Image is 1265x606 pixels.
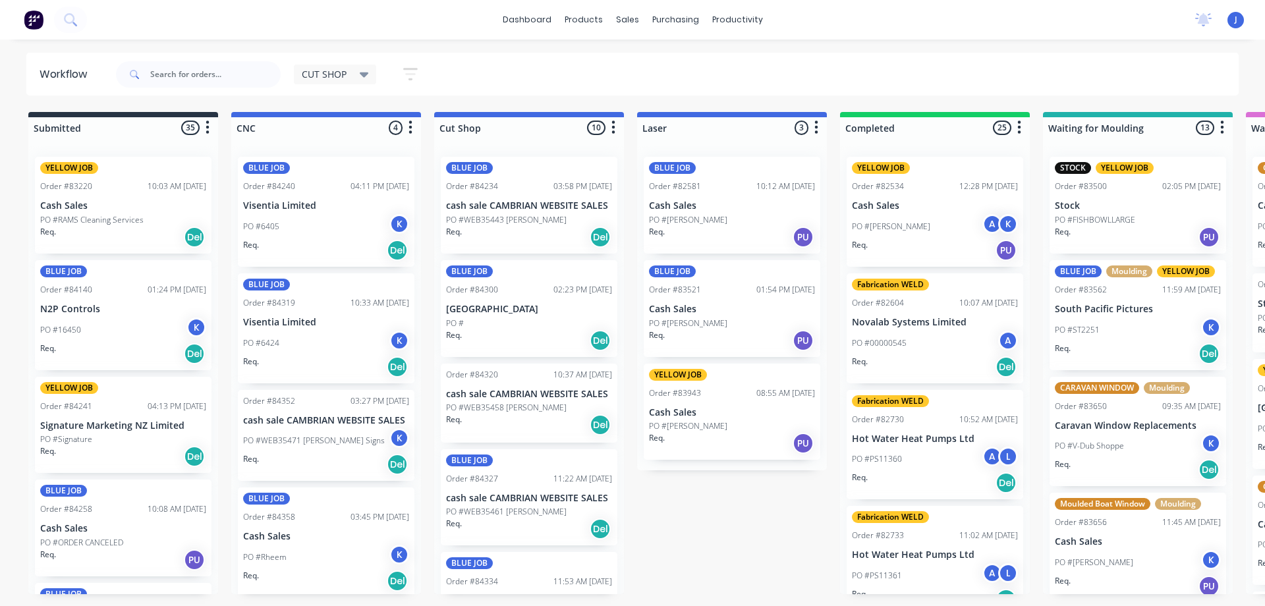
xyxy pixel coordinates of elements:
[40,265,87,277] div: BLUE JOB
[1055,458,1071,470] p: Req.
[243,337,279,349] p: PO #6424
[852,453,902,465] p: PO #PS11360
[852,317,1018,328] p: Novalab Systems Limited
[40,445,56,457] p: Req.
[40,485,87,497] div: BLUE JOB
[243,162,290,174] div: BLUE JOB
[243,493,290,505] div: BLUE JOB
[446,402,567,414] p: PO #WEB35458 [PERSON_NAME]
[446,284,498,296] div: Order #84300
[998,563,1018,583] div: L
[40,400,92,412] div: Order #84241
[1198,343,1220,364] div: Del
[150,61,281,88] input: Search for orders...
[959,414,1018,426] div: 10:52 AM [DATE]
[1144,382,1190,394] div: Moulding
[243,279,290,290] div: BLUE JOB
[1162,284,1221,296] div: 11:59 AM [DATE]
[1055,226,1071,238] p: Req.
[40,382,98,394] div: YELLOW JOB
[847,157,1023,267] div: YELLOW JOBOrder #8253412:28 PM [DATE]Cash SalesPO #[PERSON_NAME]AKReq.PU
[446,214,567,226] p: PO #WEB35443 [PERSON_NAME]
[649,162,696,174] div: BLUE JOB
[243,297,295,309] div: Order #84319
[184,446,205,467] div: Del
[852,356,868,368] p: Req.
[1050,260,1226,370] div: BLUE JOBMouldingYELLOW JOBOrder #8356211:59 AM [DATE]South Pacific PicturesPO #ST2251KReq.Del
[1050,157,1226,254] div: STOCKYELLOW JOBOrder #8350002:05 PM [DATE]StockPO #FISHBOWLLARGEReq.PU
[496,10,558,30] a: dashboard
[1055,265,1102,277] div: BLUE JOB
[389,331,409,350] div: K
[389,545,409,565] div: K
[1055,498,1150,510] div: Moulded Boat Window
[40,226,56,238] p: Req.
[982,214,1002,234] div: A
[1055,557,1133,568] p: PO #[PERSON_NAME]
[40,162,98,174] div: YELLOW JOB
[186,317,206,337] div: K
[184,549,205,570] div: PU
[40,67,94,82] div: Workflow
[852,549,1018,561] p: Hot Water Heat Pumps Ltd
[649,407,815,418] p: Cash Sales
[387,240,408,261] div: Del
[852,279,929,290] div: Fabrication WELD
[959,297,1018,309] div: 10:07 AM [DATE]
[998,214,1018,234] div: K
[553,369,612,381] div: 10:37 AM [DATE]
[148,503,206,515] div: 10:08 AM [DATE]
[852,395,929,407] div: Fabrication WELD
[243,200,409,211] p: Visentia Limited
[847,273,1023,383] div: Fabrication WELDOrder #8260410:07 AM [DATE]Novalab Systems LimitedPO #00000545AReq.Del
[590,518,611,539] div: Del
[1055,420,1221,431] p: Caravan Window Replacements
[148,400,206,412] div: 04:13 PM [DATE]
[793,330,814,351] div: PU
[852,570,902,582] p: PO #PS11361
[446,304,612,315] p: [GEOGRAPHIC_DATA]
[446,265,493,277] div: BLUE JOB
[649,200,815,211] p: Cash Sales
[852,239,868,251] p: Req.
[998,331,1018,350] div: A
[1055,536,1221,547] p: Cash Sales
[243,435,385,447] p: PO #WEB35471 [PERSON_NAME] Signs
[1096,162,1154,174] div: YELLOW JOB
[649,387,701,399] div: Order #83943
[1055,382,1139,394] div: CARAVAN WINDOW
[238,273,414,383] div: BLUE JOBOrder #8431910:33 AM [DATE]Visentia LimitedPO #6424KReq.Del
[243,551,287,563] p: PO #Rheem
[558,10,609,30] div: products
[302,67,347,81] span: CUT SHOP
[148,180,206,192] div: 10:03 AM [DATE]
[243,317,409,328] p: Visentia Limited
[852,433,1018,445] p: Hot Water Heat Pumps Ltd
[238,390,414,482] div: Order #8435203:27 PM [DATE]cash sale CAMBRIAN WEBSITE SALESPO #WEB35471 [PERSON_NAME] SignsKReq.Del
[649,284,701,296] div: Order #83521
[243,221,279,233] p: PO #6405
[243,511,295,523] div: Order #84358
[852,162,910,174] div: YELLOW JOB
[40,284,92,296] div: Order #84140
[40,304,206,315] p: N2P Controls
[238,157,414,267] div: BLUE JOBOrder #8424004:11 PM [DATE]Visentia LimitedPO #6405KReq.Del
[756,387,815,399] div: 08:55 AM [DATE]
[793,227,814,248] div: PU
[40,549,56,561] p: Req.
[446,576,498,588] div: Order #84334
[446,226,462,238] p: Req.
[40,537,123,549] p: PO #ORDER CANCELED
[553,576,612,588] div: 11:53 AM [DATE]
[649,226,665,238] p: Req.
[446,369,498,381] div: Order #84320
[40,324,81,336] p: PO #16450
[40,214,144,226] p: PO #RAMS Cleaning Services
[446,493,612,504] p: cash sale CAMBRIAN WEBSITE SALES
[998,447,1018,466] div: L
[446,506,567,518] p: PO #WEB35461 [PERSON_NAME]
[387,454,408,475] div: Del
[1162,180,1221,192] div: 02:05 PM [DATE]
[852,414,904,426] div: Order #82730
[40,180,92,192] div: Order #83220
